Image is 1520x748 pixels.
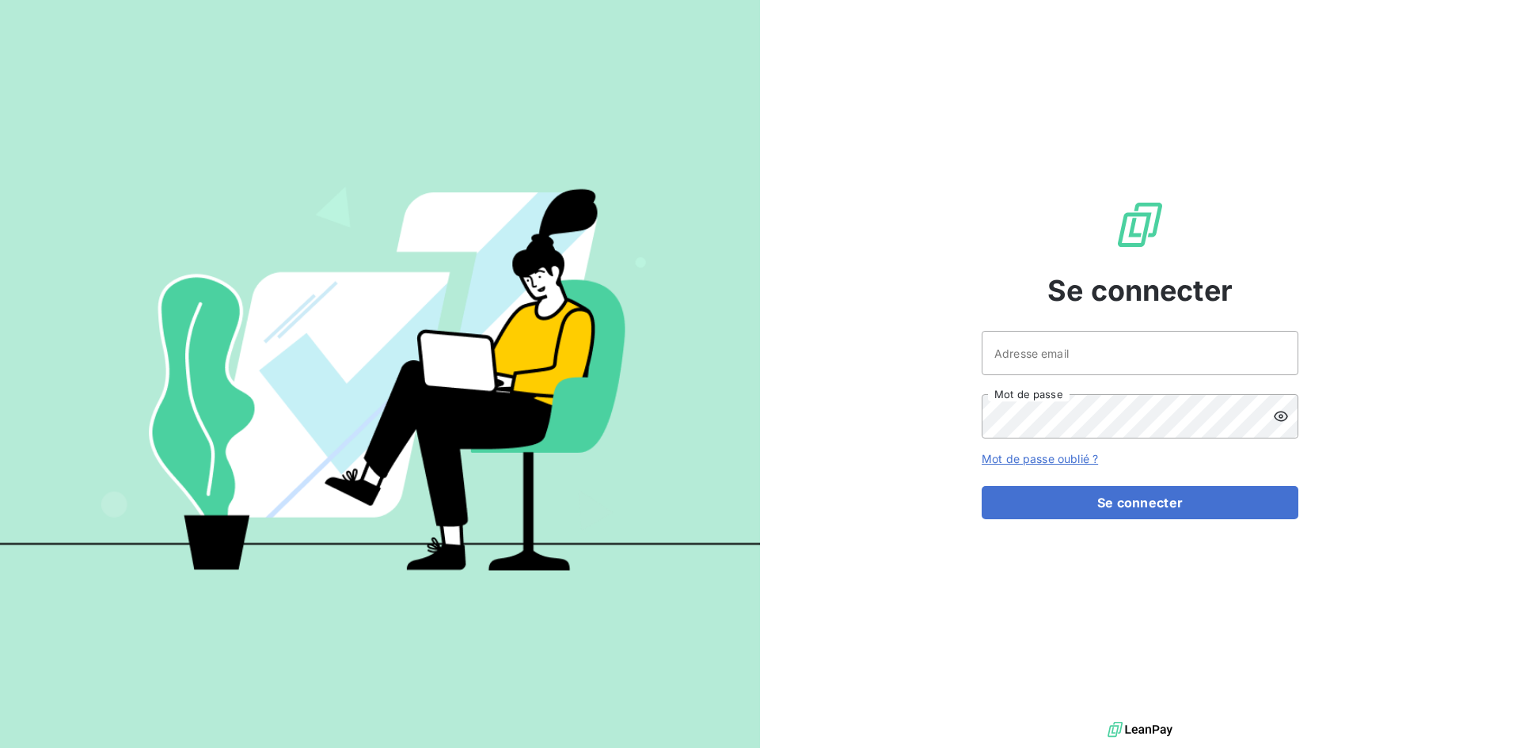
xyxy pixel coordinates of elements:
[982,331,1298,375] input: placeholder
[982,486,1298,519] button: Se connecter
[982,452,1098,465] a: Mot de passe oublié ?
[1115,199,1165,250] img: Logo LeanPay
[1108,718,1172,742] img: logo
[1047,269,1233,312] span: Se connecter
